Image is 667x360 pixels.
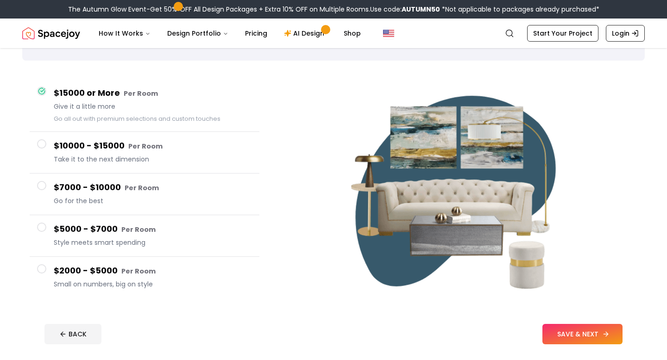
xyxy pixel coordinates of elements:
h4: $2000 - $5000 [54,264,252,278]
a: Start Your Project [527,25,598,42]
div: The Autumn Glow Event-Get 50% OFF All Design Packages + Extra 10% OFF on Multiple Rooms. [68,5,599,14]
a: Pricing [238,24,275,43]
button: Design Portfolio [160,24,236,43]
button: $5000 - $7000 Per RoomStyle meets smart spending [30,215,259,257]
small: Per Room [128,142,163,151]
a: AI Design [277,24,334,43]
a: Spacejoy [22,24,80,43]
span: Small on numbers, big on style [54,279,252,289]
img: United States [383,28,394,39]
button: $10000 - $15000 Per RoomTake it to the next dimension [30,132,259,174]
small: Per Room [121,267,156,276]
h4: $10000 - $15000 [54,139,252,153]
span: *Not applicable to packages already purchased* [440,5,599,14]
small: Per Room [121,225,156,234]
span: Give it a little more [54,102,252,111]
a: Login [606,25,645,42]
small: Per Room [125,183,159,192]
h4: $15000 or More [54,87,252,100]
button: $2000 - $5000 Per RoomSmall on numbers, big on style [30,257,259,298]
nav: Global [22,19,645,48]
button: How It Works [91,24,158,43]
h4: $7000 - $10000 [54,181,252,194]
span: Take it to the next dimension [54,155,252,164]
button: $7000 - $10000 Per RoomGo for the best [30,174,259,215]
button: SAVE & NEXT [542,324,623,344]
nav: Main [91,24,368,43]
button: $15000 or More Per RoomGive it a little moreGo all out with premium selections and custom touches [30,79,259,132]
img: Spacejoy Logo [22,24,80,43]
span: Style meets smart spending [54,238,252,247]
button: BACK [44,324,101,344]
span: Use code: [370,5,440,14]
a: Shop [336,24,368,43]
small: Per Room [124,89,158,98]
small: Go all out with premium selections and custom touches [54,115,220,123]
b: AUTUMN50 [402,5,440,14]
h4: $5000 - $7000 [54,223,252,236]
span: Go for the best [54,196,252,205]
